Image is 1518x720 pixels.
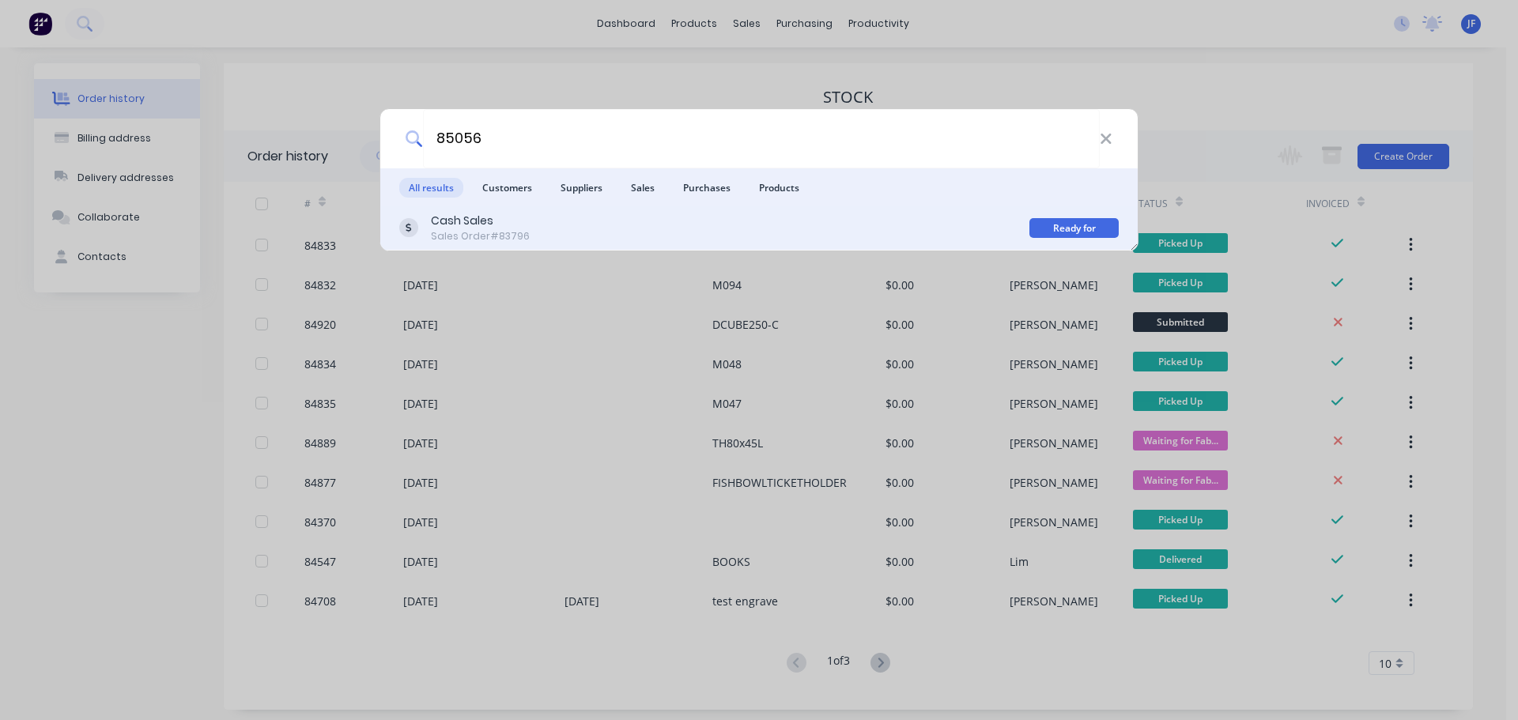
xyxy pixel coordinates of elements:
[551,178,612,198] span: Suppliers
[750,178,809,198] span: Products
[473,178,542,198] span: Customers
[674,178,740,198] span: Purchases
[431,229,530,243] div: Sales Order #83796
[621,178,664,198] span: Sales
[423,109,1100,168] input: Start typing a customer or supplier name to create a new order...
[399,178,463,198] span: All results
[1029,218,1119,238] div: Ready for Pickup
[431,213,530,229] div: Cash Sales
